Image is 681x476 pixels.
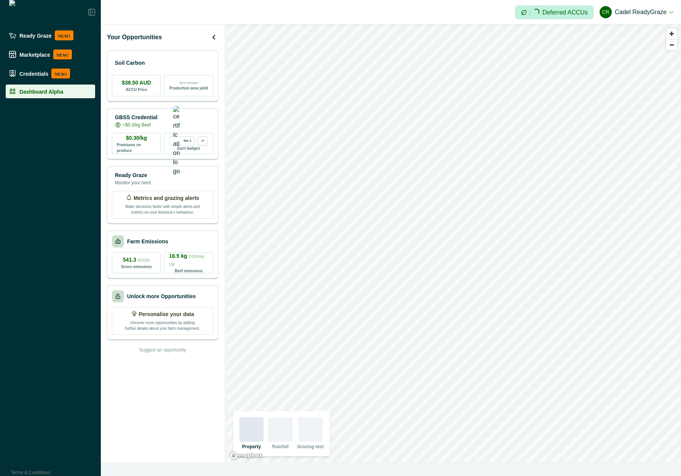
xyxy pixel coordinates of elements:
[121,264,152,270] p: Gross emissions
[272,443,288,450] p: Rainfall
[242,443,261,450] p: Property
[124,202,200,215] p: Make decisions faster with simple alerts and metrics on your livestock’s behaviour.
[183,139,191,142] p: Tier 1
[19,32,52,38] p: Ready Graze
[666,39,677,50] button: Zoom out
[227,24,681,462] canvas: Map
[19,51,50,58] p: Marketplace
[115,171,151,179] p: Ready Graze
[127,292,196,300] p: Unlock more Opportunities
[6,27,95,43] a: Ready GrazeNEW!
[169,254,204,267] span: CO2e/kg LW
[53,50,72,59] p: NEW!
[124,318,200,331] p: Uncover more opportunities by adding further details about your farm management.
[123,121,151,128] p: +$0.3/kg Beef
[115,59,145,67] p: Soil Carbon
[179,81,198,85] p: ACCUs/ha/pa
[123,256,150,264] p: 541.3
[19,88,63,94] p: Dashboard Alpha
[169,85,208,91] p: Production area yield
[115,179,151,186] p: Monitor your herd
[169,252,208,268] p: 16.5 kg
[55,30,73,40] p: NEW!
[175,268,202,274] p: Beef emissions
[126,87,147,93] p: ACCU Price
[666,28,677,39] button: Zoom in
[122,79,151,87] p: $38.50 AUD
[117,142,156,153] p: Premiums on produce
[139,347,186,353] p: Suggest an opportunity
[138,258,150,262] span: t/CO2e
[543,10,588,15] p: Deferred ACCUs
[6,65,95,81] a: CredentialsNEW!
[173,106,180,176] img: certification logo
[134,194,199,202] p: Metrics and grazing alerts
[177,145,200,151] p: Earn badges
[229,451,263,460] a: Mapbox logo
[600,3,673,21] button: Cadel ReadyGrazeCadel ReadyGraze
[11,470,50,475] a: Terms & Conditions
[126,134,147,142] p: $0.30/kg
[297,443,324,450] p: Grazing-test
[198,136,208,145] div: more credentials avaialble
[51,69,70,78] p: NEW!
[666,40,677,50] span: Zoom out
[115,113,158,121] p: GBSS Credential
[201,139,205,142] p: 1+
[6,85,95,98] a: Dashboard Alpha
[19,70,48,77] p: Credentials
[6,46,95,62] a: MarketplaceNEW!
[139,310,194,318] p: Personalise your data
[107,33,162,42] p: Your Opportunities
[127,238,168,246] p: Farm Emissions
